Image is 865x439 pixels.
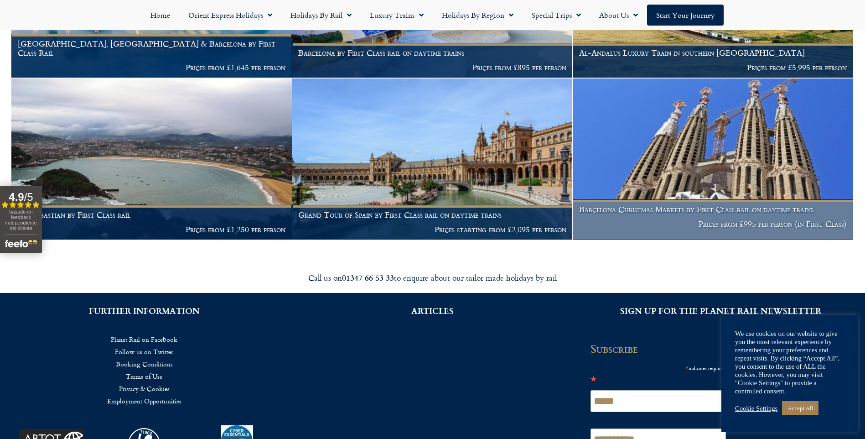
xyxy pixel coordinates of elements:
h2: SIGN UP FOR THE PLANET RAIL NEWSLETTER [590,307,851,315]
a: Planet Rail on Facebook [14,333,275,345]
p: Prices starting from £2,095 per person [298,225,566,234]
a: About Us [590,5,647,26]
p: Prices from £1,250 per person [18,225,286,234]
strong: 01347 66 53 33 [342,272,394,283]
h2: Subscribe [590,342,732,355]
a: Privacy & Cookies [14,382,275,395]
a: Booking Conditions [14,358,275,370]
p: Prices from £5,995 per person [579,63,847,72]
h1: Al-Andalus Luxury Train in southern [GEOGRAPHIC_DATA] [579,48,847,57]
a: Special Trips [523,5,590,26]
div: Call us on to enquire about our tailor made holidays by rail [177,272,688,283]
a: Holidays by Region [433,5,523,26]
a: Employment Opportunities [14,395,275,407]
a: Cookie Settings [735,404,777,413]
p: Prices from £995 per person (in First Class) [579,219,847,229]
p: Prices from £1,645 per person [18,63,286,72]
h2: ARTICLES [302,307,563,315]
h2: FURTHER INFORMATION [14,307,275,315]
a: San Sebastian by First Class rail Prices from £1,250 per person [11,78,292,240]
h1: [GEOGRAPHIC_DATA], [GEOGRAPHIC_DATA] & Barcelona by First Class Rail [18,39,286,57]
a: Orient Express Holidays [179,5,281,26]
div: We use cookies on our website to give you the most relevant experience by remembering your prefer... [735,329,844,395]
div: indicates required [590,362,726,373]
h1: Barcelona by First Class rail on daytime trains [298,48,566,57]
a: Start your Journey [647,5,724,26]
a: Accept All [782,401,818,415]
a: Holidays by Rail [281,5,361,26]
a: Luxury Trains [361,5,433,26]
h1: San Sebastian by First Class rail [18,210,286,219]
a: Terms of Use [14,370,275,382]
nav: Menu [14,333,275,407]
a: Home [141,5,179,26]
a: Barcelona Christmas Markets by First Class rail on daytime trains Prices from £995 per person (in... [573,78,854,240]
p: Prices from £895 per person [298,63,566,72]
a: Follow us on Twitter [14,345,275,358]
nav: Menu [5,5,860,26]
a: Grand Tour of Spain by First Class rail on daytime trains Prices starting from £2,095 per person [292,78,573,240]
h1: Barcelona Christmas Markets by First Class rail on daytime trains [579,205,847,214]
h1: Grand Tour of Spain by First Class rail on daytime trains [298,210,566,219]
